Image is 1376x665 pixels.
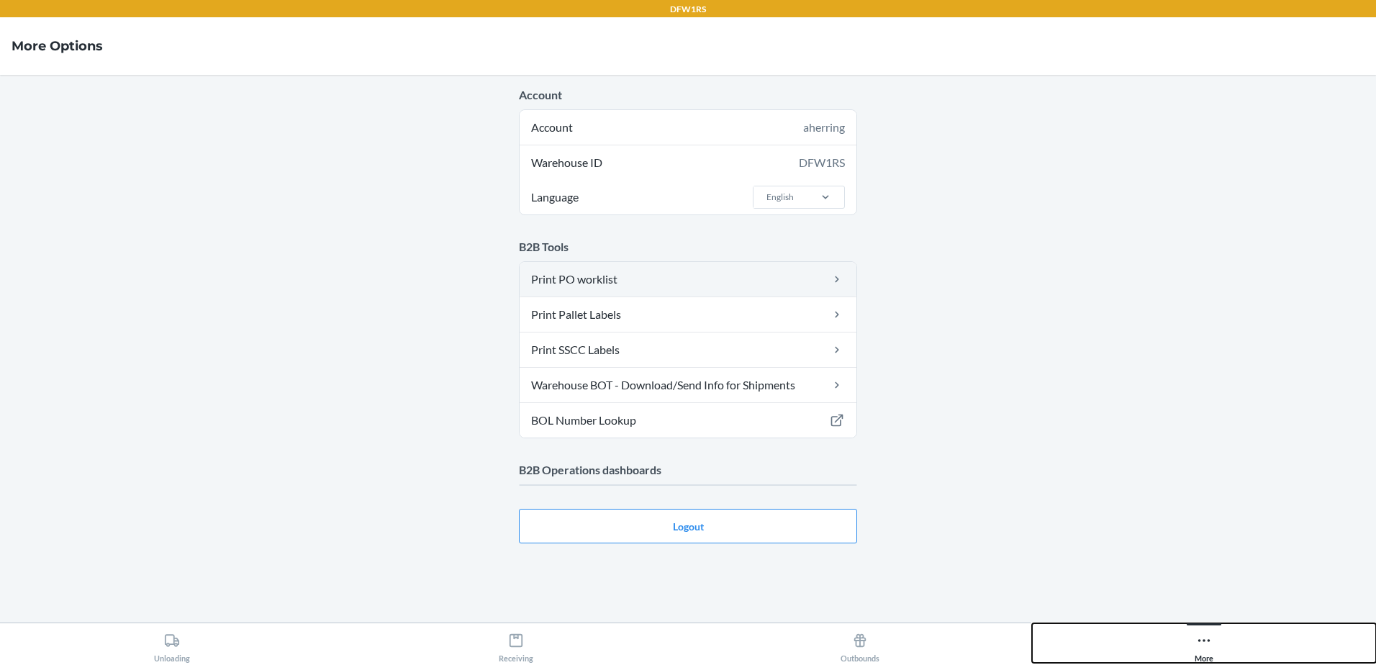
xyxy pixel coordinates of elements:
[841,627,879,663] div: Outbounds
[519,461,857,479] p: B2B Operations dashboards
[520,297,856,332] a: Print Pallet Labels
[1195,627,1213,663] div: More
[520,332,856,367] a: Print SSCC Labels
[519,509,857,543] button: Logout
[1032,623,1376,663] button: More
[154,627,190,663] div: Unloading
[520,145,856,180] div: Warehouse ID
[529,180,581,214] span: Language
[799,154,845,171] div: DFW1RS
[520,368,856,402] a: Warehouse BOT - Download/Send Info for Shipments
[670,3,706,16] p: DFW1RS
[499,627,533,663] div: Receiving
[344,623,688,663] button: Receiving
[520,403,856,438] a: BOL Number Lookup
[688,623,1032,663] button: Outbounds
[766,191,794,204] div: English
[765,191,766,204] input: LanguageEnglish
[520,110,856,145] div: Account
[12,37,103,55] h4: More Options
[803,119,845,136] div: aherring
[519,86,857,104] p: Account
[519,238,857,255] p: B2B Tools
[520,262,856,297] a: Print PO worklist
